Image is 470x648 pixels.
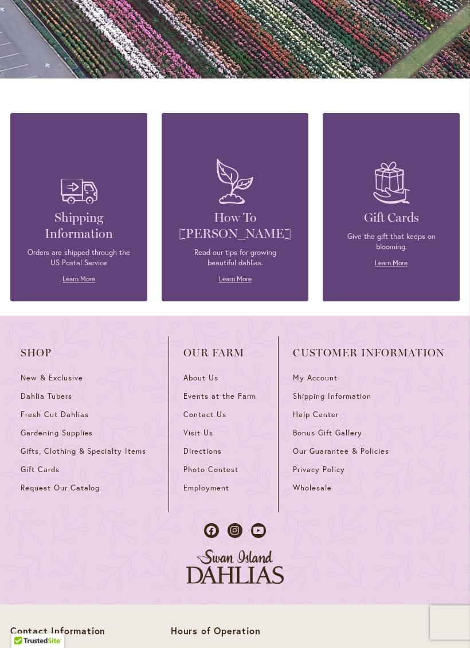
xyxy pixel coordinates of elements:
[21,374,83,383] span: New & Exclusive
[183,465,238,475] span: Photo Contest
[179,248,291,269] p: Read our tips for growing beautiful dahlias.
[293,348,445,359] span: Customer Information
[62,275,95,284] a: Learn More
[21,429,93,438] span: Gardening Supplies
[28,248,130,269] p: Orders are shipped through the US Postal Service
[21,465,60,475] span: Gift Cards
[21,447,146,457] span: Gifts, Clothing & Specialty Items
[375,259,408,268] a: Learn More
[293,374,338,383] span: My Account
[340,210,442,226] h4: Gift Cards
[183,484,229,493] span: Employment
[293,447,389,457] span: Our Guarantee & Policies
[293,392,371,402] span: Shipping Information
[21,410,89,420] span: Fresh Cut Dahlias
[21,484,100,493] span: Request Our Catalog
[228,524,242,539] a: Dahlias on Instagram
[340,232,442,253] p: Give the gift that keeps on blooming.
[183,348,264,359] span: Our Farm
[293,429,362,438] span: Bonus Gift Gallery
[21,348,154,359] span: Shop
[183,410,226,420] span: Contact Us
[293,410,339,420] span: Help Center
[219,275,252,284] a: Learn More
[183,429,213,438] span: Visit Us
[183,392,256,402] span: Events at the Farm
[183,447,222,457] span: Directions
[293,484,332,493] span: Wholesale
[293,465,345,475] span: Privacy Policy
[179,210,291,242] h4: How To [PERSON_NAME]
[251,524,266,539] a: Dahlias on Youtube
[183,374,218,383] span: About Us
[28,210,130,242] h4: Shipping Information
[204,524,219,539] a: Dahlias on Facebook
[21,392,72,402] span: Dahlia Tubers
